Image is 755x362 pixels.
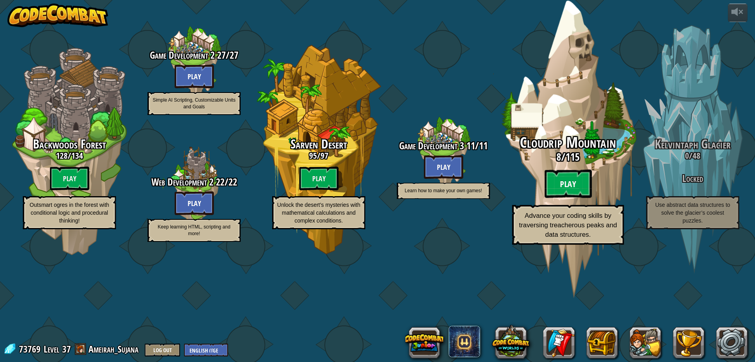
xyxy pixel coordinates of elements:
[256,25,381,275] div: Complete previous world to unlock
[565,150,580,164] span: 115
[132,50,256,61] h3: /
[228,175,237,189] span: 22
[33,136,106,152] span: Backwoods Forest
[215,48,226,62] span: 27
[132,127,256,252] div: Complete previous world to unlock
[277,202,360,224] span: Unlock the desert’s mysteries with mathematical calculations and complex conditions.
[381,141,506,151] h3: /
[405,188,482,193] span: Learn how to make your own games!
[630,151,755,160] h3: /
[291,136,347,152] span: Sarven Desert
[175,65,214,88] button: Play
[88,343,141,355] a: Ameirah_Sujana
[256,151,381,160] h3: /
[44,343,59,356] span: Level
[214,175,225,189] span: 22
[175,191,214,215] button: Play
[158,224,230,236] span: Keep learning HTML, scripting and more!
[630,173,755,184] h3: Locked
[309,150,317,162] span: 95
[692,150,700,162] span: 48
[299,167,339,190] btn: Play
[62,343,71,355] span: 37
[56,150,68,162] span: 128
[519,212,617,238] span: Advance your coding skills by traversing treacherous peaks and data structures.
[728,4,748,22] button: Adjust volume
[71,150,83,162] span: 134
[381,91,506,215] div: Complete previous world to unlock
[493,151,643,163] h3: /
[464,139,475,152] span: 11
[230,48,238,62] span: 27
[145,343,180,356] button: Log Out
[320,150,328,162] span: 97
[556,150,561,164] span: 8
[153,97,236,110] span: Simple AI Scripting, Customizable Units and Goals
[399,139,464,152] span: Game Development 3
[685,150,689,162] span: 0
[7,25,132,275] div: Complete previous world to unlock
[50,167,89,190] btn: Play
[151,175,214,189] span: Web Development 2
[19,343,43,355] span: 73769
[479,139,488,152] span: 11
[7,4,108,27] img: CodeCombat - Learn how to code by playing a game
[655,202,730,224] span: Use abstract data structures to solve the glacier’s coolest puzzles.
[655,136,731,152] span: Kelvintaph Glacier
[424,155,463,179] button: Play
[545,170,592,198] btn: Play
[132,177,256,187] h3: /
[150,48,215,62] span: Game Development 2
[29,202,109,224] span: Outsmart ogres in the forest with conditional logic and procedural thinking!
[520,132,616,153] span: Cloudrip Mountain
[7,151,132,160] h3: /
